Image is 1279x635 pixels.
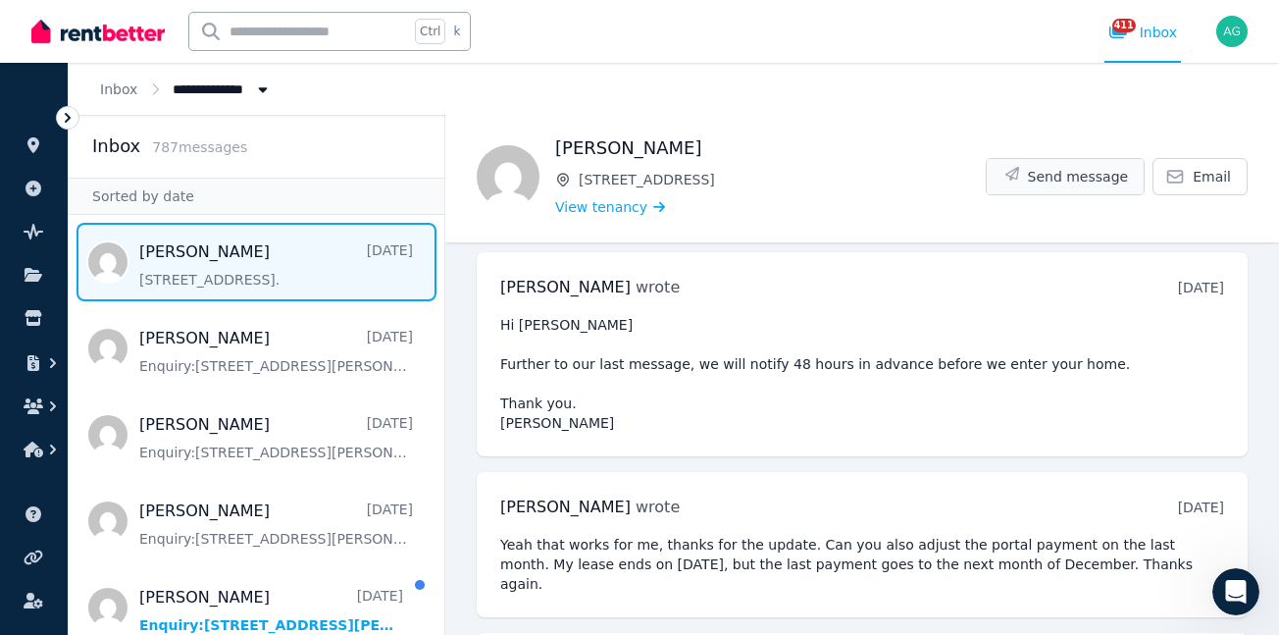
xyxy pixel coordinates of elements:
button: Home [307,8,344,45]
span: k [453,24,460,39]
li: from the options - this lets you select [DATE] as the end date [46,162,361,198]
span: wrote [636,278,680,296]
b: Select 'Tenancy Setup' [46,122,220,137]
span: Email [1193,167,1231,186]
span: 411 [1112,19,1136,32]
li: the termination notice to your tenants [46,203,361,239]
div: Inbox [1108,23,1177,42]
iframe: Intercom live chat [1212,568,1259,615]
a: [PERSON_NAME][DATE]Enquiry:[STREET_ADDRESS][PERSON_NAME]. [139,413,413,462]
div: Was that helpful? [31,391,151,410]
a: [PERSON_NAME][DATE]Enquiry:[STREET_ADDRESS][PERSON_NAME]. [139,586,403,635]
button: Send a message… [336,477,368,508]
time: [DATE] [1178,280,1224,295]
span: [PERSON_NAME] [500,278,631,296]
a: Inbox [100,81,137,97]
li: at [DOMAIN_NAME] - you'll land on the Properties page [46,79,361,116]
div: The RentBetter Team • [DATE] [31,426,212,438]
h2: Inbox [92,132,140,160]
a: [PERSON_NAME][DATE]Enquiry:[STREET_ADDRESS][PERSON_NAME]. [139,500,413,549]
span: Send message [1028,167,1129,186]
time: [DATE] [1178,500,1224,515]
a: Source reference 9789774: [137,225,153,240]
textarea: Message… [17,444,376,477]
span: Ctrl [415,19,445,44]
pre: Yeah that works for me, thanks for the update. Can you also adjust the portal payment on the last... [500,535,1224,594]
a: View tenancy [555,197,665,217]
div: The RentBetter Team says… [16,379,377,465]
img: Profile image for The RentBetter Team [56,11,87,42]
b: Sign and send [46,204,156,220]
h1: The RentBetter Team [95,19,259,33]
span: wrote [636,498,680,516]
a: Source reference 5610179: [313,184,329,199]
b: Click 'End Tenancy' [46,163,192,179]
button: Send message [987,159,1145,194]
div: Once your tenants accept the notice, the tenancy end date will be confirmed and the payment sched... [31,250,361,366]
h1: [PERSON_NAME] [555,134,986,162]
div: Sorted by date [69,178,444,215]
span: 787 message s [152,139,247,155]
li: , then click the button on the top right [46,121,361,157]
pre: Hi [PERSON_NAME] Further to our last message, we will notify 48 hours in advance before we enter ... [500,315,1224,433]
span: View tenancy [555,197,647,217]
button: Emoji picker [30,485,46,501]
a: [PERSON_NAME][DATE]Enquiry:[STREET_ADDRESS][PERSON_NAME]. [139,327,413,376]
b: Sign in [46,80,100,96]
nav: Breadcrumb [69,63,304,115]
img: RentBetter [31,17,165,46]
div: Was that helpful?The RentBetter Team • [DATE] [16,379,167,422]
b: 'Actions' [69,140,134,156]
a: [PERSON_NAME][DATE][STREET_ADDRESS]. [139,240,413,290]
a: Email [1152,158,1248,195]
img: Kevin Wu [477,145,539,208]
div: Close [344,8,380,43]
button: go back [13,8,50,45]
span: [STREET_ADDRESS] [579,170,986,189]
span: [PERSON_NAME] [500,498,631,516]
img: Barclay [1216,16,1248,47]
